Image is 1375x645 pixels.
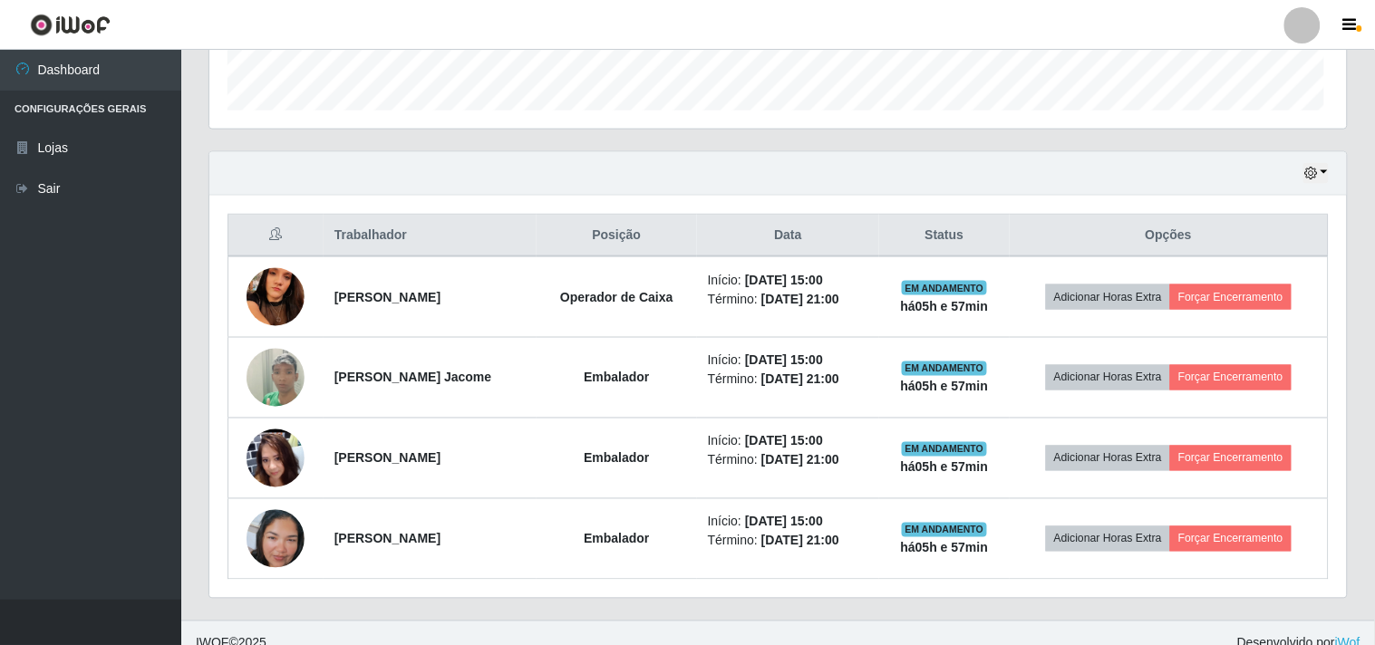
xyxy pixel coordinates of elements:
[1046,365,1170,390] button: Adicionar Horas Extra
[745,273,823,287] time: [DATE] 15:00
[584,532,649,546] strong: Embalador
[761,292,839,306] time: [DATE] 21:00
[1170,526,1292,552] button: Forçar Encerramento
[537,215,697,257] th: Posição
[1046,526,1170,552] button: Adicionar Horas Extra
[708,290,868,309] li: Término:
[708,432,868,451] li: Início:
[324,215,537,257] th: Trabalhador
[879,215,1009,257] th: Status
[708,513,868,532] li: Início:
[247,233,305,361] img: 1755117602087.jpeg
[1010,215,1329,257] th: Opções
[901,460,989,475] strong: há 05 h e 57 min
[247,487,305,591] img: 1755394195779.jpeg
[708,451,868,470] li: Término:
[902,281,988,295] span: EM ANDAMENTO
[334,451,441,466] strong: [PERSON_NAME]
[30,14,111,36] img: CoreUI Logo
[584,451,649,466] strong: Embalador
[761,534,839,548] time: [DATE] 21:00
[901,380,989,394] strong: há 05 h e 57 min
[761,453,839,467] time: [DATE] 21:00
[334,290,441,304] strong: [PERSON_NAME]
[902,523,988,537] span: EM ANDAMENTO
[901,299,989,313] strong: há 05 h e 57 min
[334,532,441,546] strong: [PERSON_NAME]
[334,371,492,385] strong: [PERSON_NAME] Jacome
[708,532,868,551] li: Término:
[745,353,823,368] time: [DATE] 15:00
[560,290,673,304] strong: Operador de Caixa
[708,351,868,371] li: Início:
[902,361,988,376] span: EM ANDAMENTO
[697,215,879,257] th: Data
[1170,446,1292,471] button: Forçar Encerramento
[708,371,868,390] li: Término:
[247,326,305,429] img: 1756474219948.jpeg
[761,372,839,387] time: [DATE] 21:00
[1170,365,1292,390] button: Forçar Encerramento
[901,541,989,555] strong: há 05 h e 57 min
[745,434,823,448] time: [DATE] 15:00
[1170,284,1292,310] button: Forçar Encerramento
[1046,284,1170,310] button: Adicionar Horas Extra
[247,393,305,523] img: 1755099981522.jpeg
[745,515,823,529] time: [DATE] 15:00
[1046,446,1170,471] button: Adicionar Horas Extra
[902,442,988,457] span: EM ANDAMENTO
[584,371,649,385] strong: Embalador
[708,271,868,290] li: Início:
